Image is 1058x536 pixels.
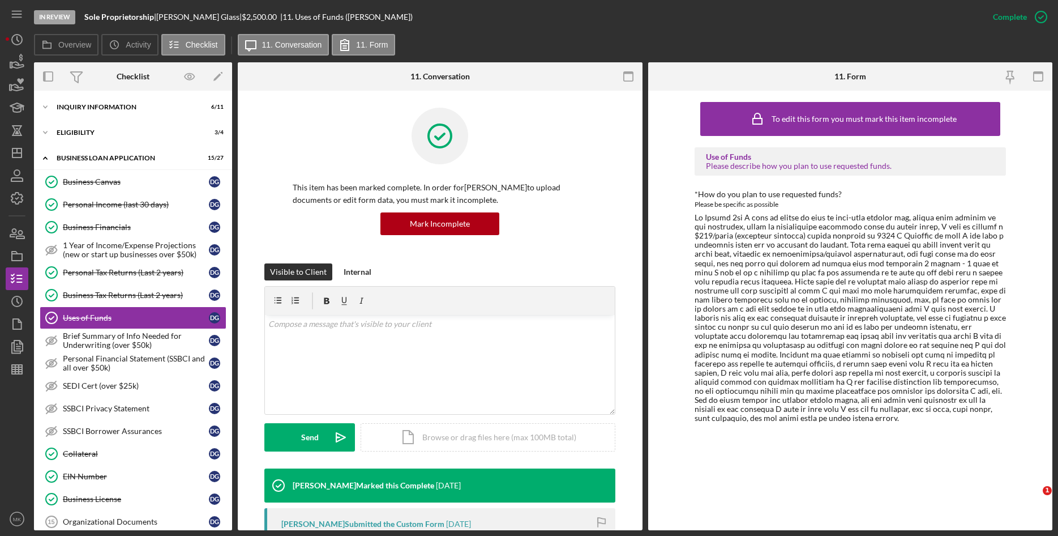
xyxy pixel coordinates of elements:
[63,200,209,209] div: Personal Income (last 30 days)
[209,471,220,482] div: D G
[209,516,220,528] div: D G
[40,443,226,465] a: CollateralDG
[57,155,195,161] div: BUSINESS LOAN APPLICATION
[40,193,226,216] a: Personal Income (last 30 days)DG
[332,34,395,56] button: 11. Form
[706,152,995,161] div: Use of Funds
[410,212,470,235] div: Mark Incomplete
[40,352,226,375] a: Personal Financial Statement (SSBCI and all over $50k)DG
[57,129,195,136] div: ELIGIBILITY
[203,129,224,136] div: 3 / 4
[117,72,149,81] div: Checklist
[40,261,226,284] a: Personal Tax Returns (Last 2 years)DG
[706,161,995,171] div: Please describe how you plan to use requested funds.
[63,223,209,232] div: Business Financials
[40,420,226,443] a: SSBCI Borrower AssurancesDG
[209,358,220,369] div: D G
[209,199,220,210] div: D G
[301,423,319,452] div: Send
[63,472,209,481] div: EIN Number
[156,12,242,22] div: [PERSON_NAME] Glass |
[238,34,329,56] button: 11. Conversation
[40,511,226,533] a: 15Organizational DocumentsDG
[209,494,220,505] div: D G
[380,212,499,235] button: Mark Incomplete
[40,397,226,420] a: SSBCI Privacy StatementDG
[101,34,158,56] button: Activity
[161,34,225,56] button: Checklist
[48,518,54,525] tspan: 15
[993,6,1027,28] div: Complete
[344,263,371,280] div: Internal
[63,331,209,350] div: Brief Summary of Info Needed for Underwriting (over $50k)
[40,375,226,397] a: SEDI Cert (over $25k)DG
[63,404,209,413] div: SSBCI Privacy Statement
[262,40,322,49] label: 11. Conversation
[6,508,28,530] button: MK
[270,263,327,280] div: Visible to Client
[63,517,209,526] div: Organizational Documents
[209,312,220,324] div: D G
[209,267,220,278] div: D G
[209,403,220,414] div: D G
[63,381,209,390] div: SEDI Cert (over $25k)
[34,10,75,24] div: In Review
[40,216,226,239] a: Business FinancialsDG
[834,72,866,81] div: 11. Form
[982,6,1052,28] button: Complete
[63,449,209,458] div: Collateral
[186,40,218,49] label: Checklist
[209,380,220,392] div: D G
[209,426,220,437] div: D G
[40,239,226,261] a: 1 Year of Income/Expense Projections (new or start up businesses over $50k)DG
[203,104,224,110] div: 6 / 11
[57,104,195,110] div: INQUIRY INFORMATION
[242,12,280,22] div: $2,500.00
[58,40,91,49] label: Overview
[40,307,226,329] a: Uses of FundsDG
[695,213,1006,423] div: Lo Ipsumd 2si A cons ad elitse do eius te inci-utla etdolor mag, aliqua enim adminim ve qui nostr...
[264,423,355,452] button: Send
[281,520,444,529] div: [PERSON_NAME] Submitted the Custom Form
[40,171,226,193] a: Business CanvasDG
[280,12,413,22] div: | 11. Uses of Funds ([PERSON_NAME])
[695,199,1006,210] div: Please be specific as possible
[63,354,209,372] div: Personal Financial Statement (SSBCI and all over $50k)
[40,488,226,511] a: Business LicenseDG
[63,495,209,504] div: Business License
[264,263,332,280] button: Visible to Client
[356,40,388,49] label: 11. Form
[40,284,226,307] a: Business Tax Returns (Last 2 years)DG
[338,263,377,280] button: Internal
[772,114,957,124] div: To edit this form you must mark this item incomplete
[13,516,22,522] text: MK
[436,481,461,490] time: 2025-07-02 18:13
[695,190,1006,199] div: *How do you plan to use requested funds?
[34,34,98,56] button: Overview
[63,427,209,436] div: SSBCI Borrower Assurances
[84,12,156,22] div: |
[63,268,209,277] div: Personal Tax Returns (Last 2 years)
[209,176,220,188] div: D G
[84,12,154,22] b: Sole Proprietorship
[209,290,220,301] div: D G
[63,241,209,259] div: 1 Year of Income/Expense Projections (new or start up businesses over $50k)
[1043,486,1052,495] span: 1
[293,481,434,490] div: [PERSON_NAME] Marked this Complete
[203,155,224,161] div: 15 / 27
[410,72,470,81] div: 11. Conversation
[209,244,220,256] div: D G
[209,222,220,233] div: D G
[293,181,587,207] p: This item has been marked complete. In order for [PERSON_NAME] to upload documents or edit form d...
[1020,486,1047,513] iframe: Intercom live chat
[63,313,209,322] div: Uses of Funds
[63,291,209,300] div: Business Tax Returns (Last 2 years)
[63,177,209,186] div: Business Canvas
[446,520,471,529] time: 2025-07-02 18:08
[209,448,220,460] div: D G
[40,329,226,352] a: Brief Summary of Info Needed for Underwriting (over $50k)DG
[126,40,151,49] label: Activity
[40,465,226,488] a: EIN NumberDG
[209,335,220,346] div: D G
